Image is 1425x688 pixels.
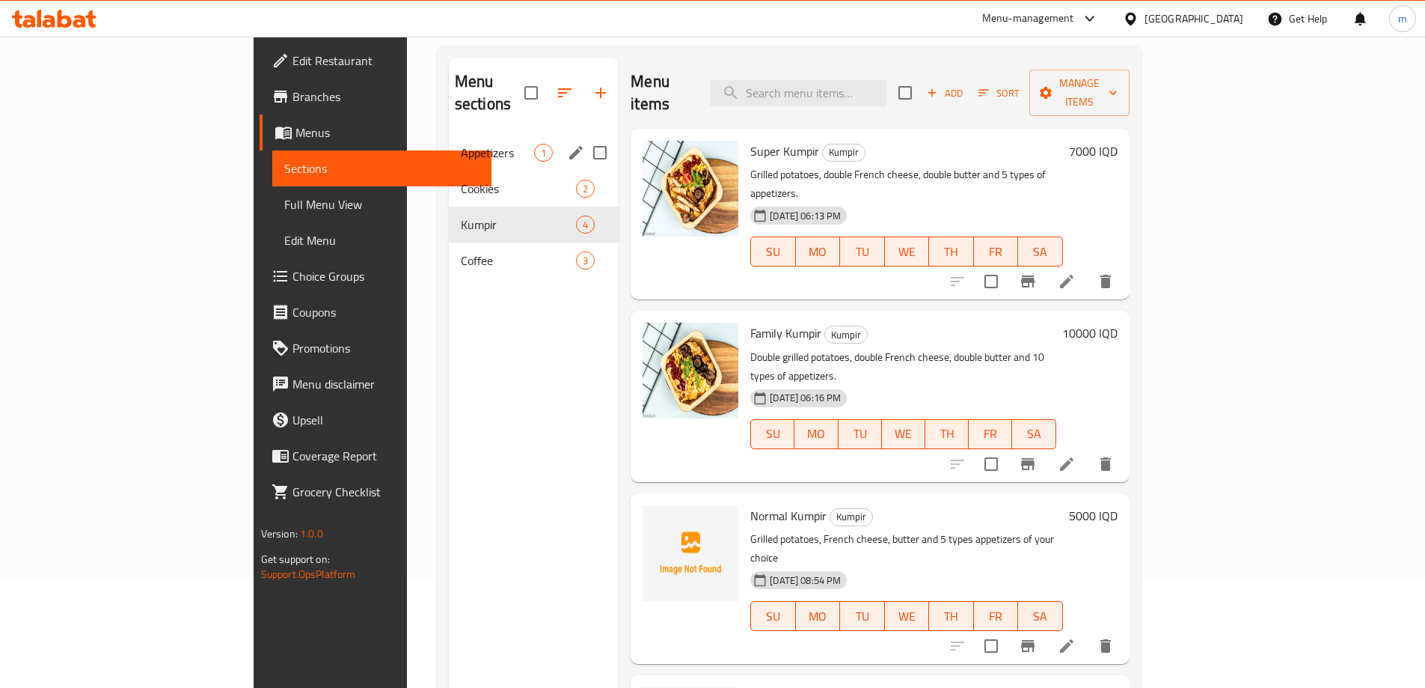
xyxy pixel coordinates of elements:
a: Edit menu item [1058,273,1076,290]
button: delete [1088,446,1124,482]
div: Cookies2 [449,171,619,207]
button: SU [750,601,795,631]
button: SA [1018,237,1062,267]
span: Coupons [292,303,479,321]
button: Branch-specific-item [1010,446,1046,482]
span: MO [802,606,834,627]
span: SU [757,423,788,445]
span: Cookies [461,180,576,198]
span: Menus [295,124,479,141]
input: search [710,80,886,106]
span: SA [1024,606,1056,627]
img: Super Kumpir [643,141,738,237]
a: Promotions [260,330,491,366]
a: Coverage Report [260,438,491,474]
button: SA [1012,419,1055,449]
h2: Menu items [631,70,691,115]
span: Appetizers [461,144,534,162]
span: TU [845,423,876,445]
span: Coverage Report [292,447,479,465]
span: TH [935,606,967,627]
button: TH [929,601,973,631]
span: SA [1018,423,1049,445]
span: [DATE] 06:13 PM [764,209,847,223]
span: Select to update [975,266,1007,297]
button: SA [1018,601,1062,631]
button: TU [839,419,882,449]
span: Full Menu View [284,195,479,213]
a: Support.OpsPlatform [261,564,356,584]
a: Coupons [260,294,491,330]
span: 1 [535,146,552,160]
p: Grilled potatoes, French cheese, butter and 5 types appetizers of your choice [750,530,1062,567]
span: TH [931,423,963,445]
button: MO [794,419,838,449]
div: items [576,180,595,198]
button: Branch-specific-item [1010,628,1046,664]
span: Select to update [975,630,1007,662]
span: [DATE] 08:54 PM [764,573,847,588]
span: Edit Menu [284,231,479,249]
span: FR [980,606,1012,627]
button: MO [796,237,840,267]
span: Promotions [292,339,479,357]
div: Kumpir [824,326,868,344]
span: Family Kumpir [750,322,821,344]
button: FR [974,601,1018,631]
span: SA [1024,241,1056,263]
span: TU [846,241,878,263]
a: Branches [260,79,491,115]
h6: 10000 IQD [1062,323,1118,344]
button: delete [1088,628,1124,664]
a: Menu disclaimer [260,366,491,402]
button: TH [925,419,969,449]
button: WE [885,237,929,267]
span: Sections [284,159,479,177]
button: Branch-specific-item [1010,264,1046,299]
span: Coffee [461,252,576,270]
span: Version: [261,524,298,544]
span: Kumpir [823,144,865,161]
span: WE [888,423,919,445]
span: TU [846,606,878,627]
a: Grocery Checklist [260,474,491,510]
a: Edit menu item [1058,455,1076,473]
button: delete [1088,264,1124,299]
span: Get support on: [261,550,330,569]
span: Select section [889,77,921,109]
span: Add [925,85,965,102]
div: Appetizers1edit [449,135,619,171]
span: Kumpir [461,216,576,234]
span: Choice Groups [292,267,479,285]
button: edit [565,141,587,164]
button: TU [840,237,884,267]
span: SU [757,241,789,263]
span: WE [891,241,923,263]
span: Grocery Checklist [292,483,479,501]
span: Sort [978,85,1020,102]
button: MO [796,601,840,631]
div: [GEOGRAPHIC_DATA] [1144,10,1243,27]
button: SU [750,237,795,267]
span: FR [975,423,1006,445]
button: SU [750,419,794,449]
span: Branches [292,88,479,106]
span: Select to update [975,448,1007,480]
button: Manage items [1029,70,1130,116]
div: items [534,144,553,162]
span: 1.0.0 [301,524,324,544]
span: 4 [577,218,594,232]
span: Normal Kumpir [750,505,827,527]
div: items [576,252,595,270]
a: Menus [260,115,491,150]
span: Manage items [1041,74,1118,112]
a: Upsell [260,402,491,438]
div: Kumpir4 [449,207,619,243]
span: FR [980,241,1012,263]
span: Kumpir [830,508,872,526]
span: 2 [577,182,594,196]
img: Normal Kumpir [643,505,738,601]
